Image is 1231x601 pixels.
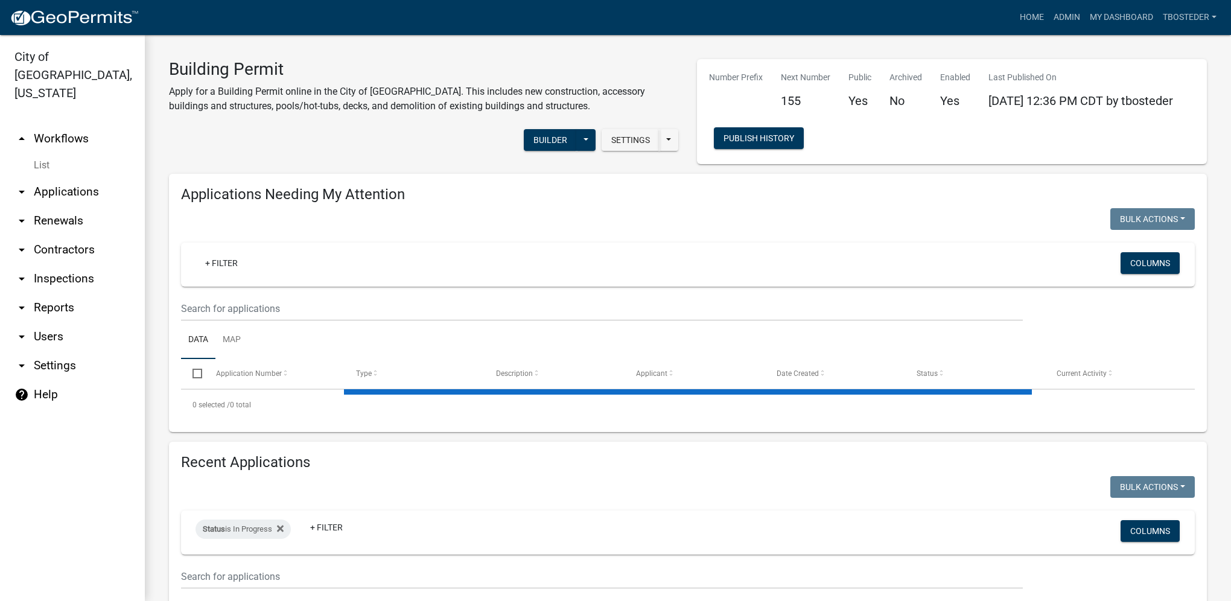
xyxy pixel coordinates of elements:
span: 0 selected / [192,401,230,409]
div: is In Progress [196,520,291,539]
wm-modal-confirm: Workflow Publish History [714,135,804,144]
span: Application Number [216,369,282,378]
p: Archived [889,71,922,84]
a: Home [1015,6,1049,29]
h4: Applications Needing My Attention [181,186,1195,203]
span: [DATE] 12:36 PM CDT by tbosteder [988,94,1173,108]
h5: 155 [781,94,830,108]
a: My Dashboard [1085,6,1158,29]
a: + Filter [301,517,352,538]
span: Description [496,369,533,378]
i: arrow_drop_down [14,185,29,199]
i: arrow_drop_down [14,300,29,315]
div: 0 total [181,390,1195,420]
datatable-header-cell: Status [905,359,1045,388]
a: tbosteder [1158,6,1221,29]
button: Columns [1121,520,1180,542]
datatable-header-cell: Date Created [765,359,905,388]
button: Settings [602,129,660,151]
button: Publish History [714,127,804,149]
span: Type [356,369,372,378]
p: Apply for a Building Permit online in the City of [GEOGRAPHIC_DATA]. This includes new constructi... [169,84,679,113]
button: Bulk Actions [1110,208,1195,230]
i: arrow_drop_down [14,243,29,257]
h3: Building Permit [169,59,679,80]
input: Search for applications [181,296,1023,321]
i: help [14,387,29,402]
span: Status [917,369,938,378]
datatable-header-cell: Application Number [204,359,344,388]
a: + Filter [196,252,247,274]
p: Enabled [940,71,970,84]
i: arrow_drop_down [14,272,29,286]
datatable-header-cell: Select [181,359,204,388]
a: Map [215,321,248,360]
button: Bulk Actions [1110,476,1195,498]
p: Public [848,71,871,84]
datatable-header-cell: Description [485,359,625,388]
i: arrow_drop_up [14,132,29,146]
button: Builder [524,129,577,151]
p: Last Published On [988,71,1173,84]
a: Data [181,321,215,360]
i: arrow_drop_down [14,214,29,228]
i: arrow_drop_down [14,358,29,373]
p: Number Prefix [709,71,763,84]
span: Status [203,524,225,533]
h5: Yes [940,94,970,108]
span: Date Created [777,369,819,378]
p: Next Number [781,71,830,84]
h4: Recent Applications [181,454,1195,471]
h5: Yes [848,94,871,108]
h5: No [889,94,922,108]
span: Current Activity [1057,369,1107,378]
span: Applicant [636,369,667,378]
datatable-header-cell: Applicant [625,359,765,388]
datatable-header-cell: Type [345,359,485,388]
a: Admin [1049,6,1085,29]
input: Search for applications [181,564,1023,589]
i: arrow_drop_down [14,329,29,344]
datatable-header-cell: Current Activity [1045,359,1185,388]
button: Columns [1121,252,1180,274]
